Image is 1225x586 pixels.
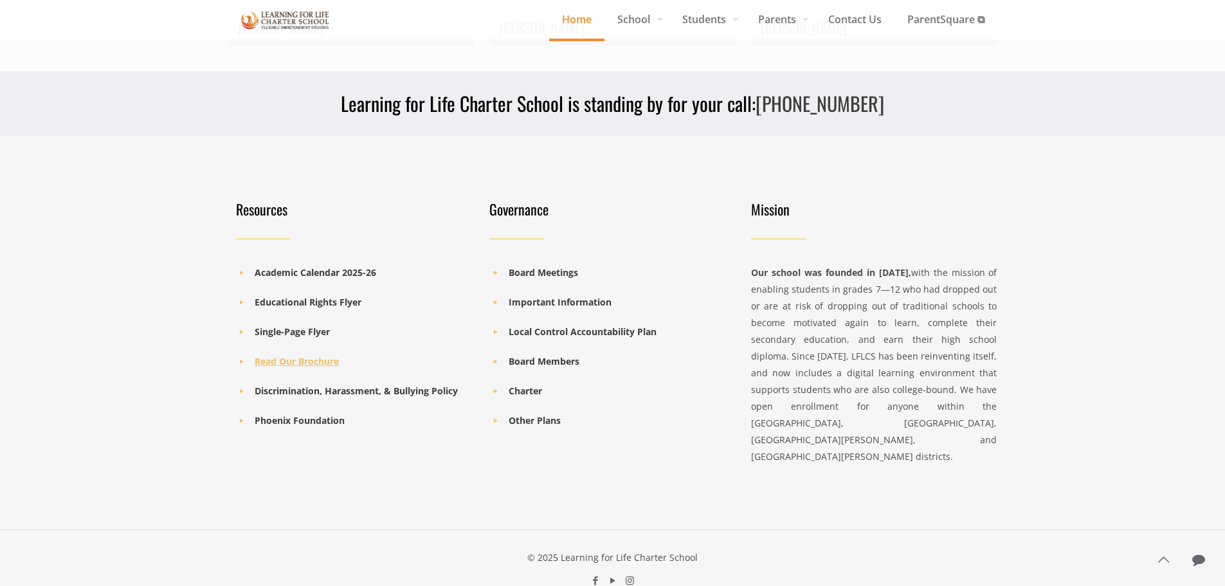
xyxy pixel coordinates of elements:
[509,325,657,338] a: Local Control Accountability Plan
[509,355,579,367] a: Board Members
[549,10,604,29] span: Home
[236,200,475,218] h4: Resources
[1150,546,1177,573] a: Back to top icon
[241,9,330,32] img: Home
[509,266,578,279] a: Board Meetings
[751,266,911,279] strong: Our school was founded in [DATE],
[509,414,561,426] a: Other Plans
[255,325,330,338] a: Single-Page Flyer
[228,549,997,566] div: © 2025 Learning for Life Charter School
[751,200,997,218] h4: Mission
[751,264,997,465] div: with the mission of enabling students in grades 7—12 who had dropped out or are at risk of droppi...
[745,10,815,29] span: Parents
[255,414,345,426] a: Phoenix Foundation
[255,355,339,367] a: Read Our Brochure
[255,385,458,397] a: Discrimination, Harassment, & Bullying Policy
[489,200,728,218] h4: Governance
[509,296,612,308] a: Important Information
[255,296,361,308] a: Educational Rights Flyer
[756,89,884,118] a: [PHONE_NUMBER]
[604,10,669,29] span: School
[509,385,542,397] a: Charter
[228,91,997,116] h3: Learning for Life Charter School is standing by for your call:
[669,10,745,29] span: Students
[894,10,997,29] span: ParentSquare ⧉
[255,266,376,279] a: Academic Calendar 2025-26
[815,10,894,29] span: Contact Us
